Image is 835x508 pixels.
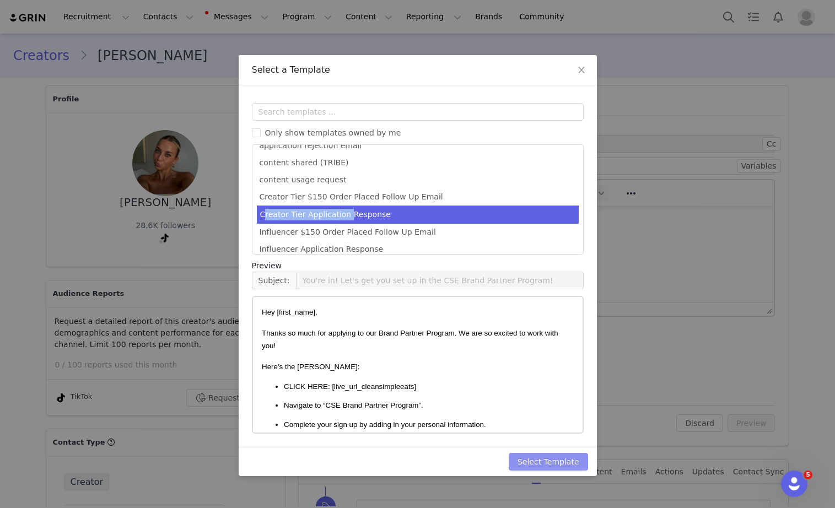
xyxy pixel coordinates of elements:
li: content usage request [257,171,579,188]
body: Rich Text Area. Press ALT-0 for help. [9,9,452,21]
li: application rejection email [257,137,579,154]
span: Only show templates owned by me [261,128,406,137]
button: Close [566,55,597,86]
span: Hey [first_name], [9,11,64,19]
div: Select a Template [252,64,584,76]
span: Thanks so much for applying to our Brand Partner Program. We are so excited to work with you! [9,32,305,52]
span: Navigate to “CSE Brand Partner Program”. [31,104,170,112]
iframe: Intercom live chat [781,471,807,497]
span: 5 [804,471,812,479]
span: Complete your sign up by adding in your personal information. [31,123,233,132]
span: Here’s the [PERSON_NAME]: [9,66,107,74]
li: Creator Tier Application Response [257,206,579,224]
li: Creator Tier $150 Order Placed Follow Up Email [257,188,579,206]
i: icon: close [577,66,586,74]
iframe: Rich Text Area [253,297,583,433]
button: Select Template [509,453,588,471]
input: Search templates ... [252,103,584,121]
span: Preview [252,260,282,272]
li: Influencer Application Response [257,241,579,258]
span: Subject: [252,272,296,289]
body: Rich Text Area. Press ALT-0 for help. [9,9,321,371]
li: content shared (TRIBE) [257,154,579,171]
span: CLICK HERE: [live_url_cleansimpleeats] [31,85,163,94]
li: Influencer $150 Order Placed Follow Up Email [257,224,579,241]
